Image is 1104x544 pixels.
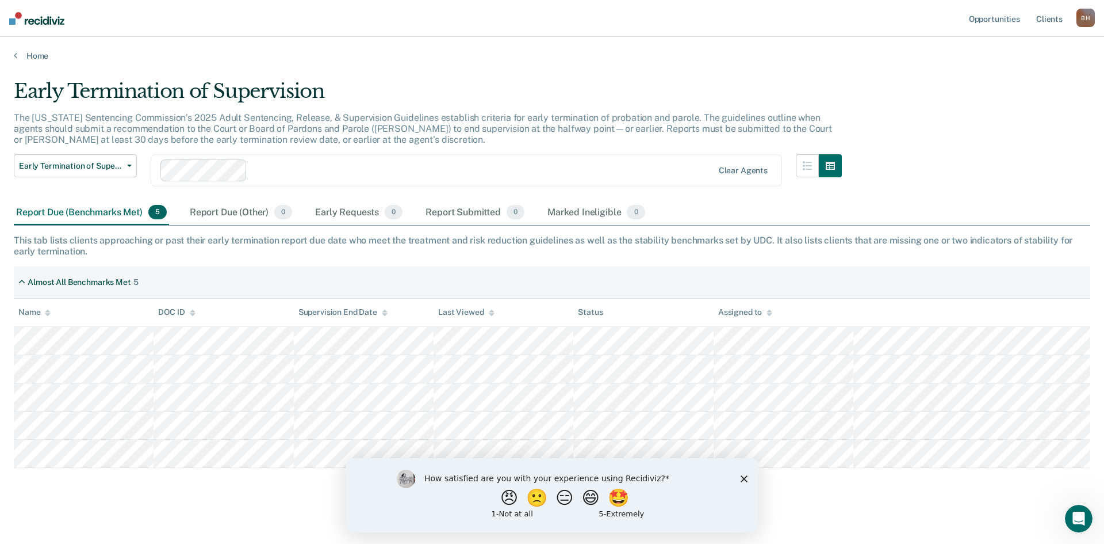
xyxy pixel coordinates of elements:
div: Report Due (Benchmarks Met)5 [14,200,169,226]
div: DOC ID [158,307,195,317]
span: 5 [148,205,167,220]
p: The [US_STATE] Sentencing Commission’s 2025 Adult Sentencing, Release, & Supervision Guidelines e... [14,112,832,145]
iframe: Intercom live chat [1065,505,1092,532]
span: 0 [627,205,645,220]
span: Early Termination of Supervision [19,161,122,171]
div: 5 [133,277,139,287]
span: 0 [274,205,292,220]
div: Last Viewed [438,307,494,317]
div: Clear agents [719,166,768,176]
div: Early Termination of Supervision [14,79,842,112]
button: Early Termination of Supervision [14,154,137,177]
div: Name [18,307,51,317]
div: Almost All Benchmarks Met [28,277,131,287]
div: Report Submitted0 [423,200,527,226]
span: 0 [507,205,524,220]
div: Marked Ineligible0 [545,200,647,226]
div: Early Requests0 [313,200,405,226]
div: Assigned to [718,307,772,317]
span: 0 [385,205,402,220]
iframe: Survey by Kim from Recidiviz [346,458,758,532]
a: Home [14,51,1090,61]
div: Supervision End Date [298,307,388,317]
button: BH [1076,9,1095,27]
div: This tab lists clients approaching or past their early termination report due date who meet the t... [14,235,1090,257]
div: Almost All Benchmarks Met5 [14,273,143,292]
div: B H [1076,9,1095,27]
div: Status [578,307,603,317]
div: Report Due (Other)0 [187,200,294,226]
img: Recidiviz [9,12,64,25]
